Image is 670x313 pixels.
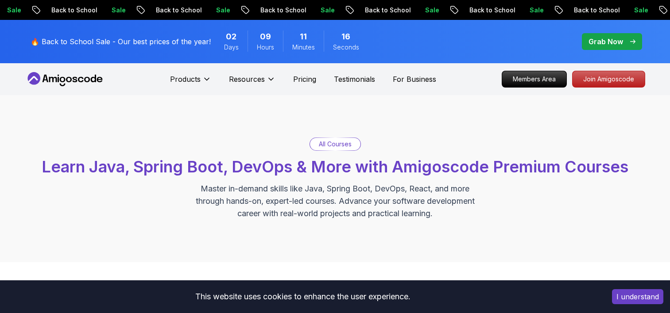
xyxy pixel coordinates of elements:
span: Learn Java, Spring Boot, DevOps & More with Amigoscode Premium Courses [42,157,628,176]
button: Products [170,74,211,92]
p: Resources [229,74,265,84]
p: Master in-demand skills like Java, Spring Boot, DevOps, React, and more through hands-on, expert-... [186,183,484,220]
span: 16 Seconds [341,31,350,43]
p: Products [170,74,201,84]
a: For Business [393,74,436,84]
p: Sale [104,6,132,15]
a: Members Area [502,71,567,88]
p: Sale [209,6,237,15]
button: Accept cookies [612,289,663,304]
p: Back to School [566,6,627,15]
a: Join Amigoscode [572,71,645,88]
p: 🔥 Back to School Sale - Our best prices of the year! [31,36,211,47]
a: Testimonials [334,74,375,84]
span: Hours [257,43,274,52]
p: Back to School [357,6,418,15]
p: Sale [522,6,550,15]
p: Sale [313,6,341,15]
span: 11 Minutes [300,31,307,43]
a: Pricing [293,74,316,84]
span: Days [224,43,239,52]
p: Sale [627,6,655,15]
p: Back to School [253,6,313,15]
span: 2 Days [226,31,236,43]
p: Back to School [44,6,104,15]
p: Back to School [148,6,209,15]
p: Sale [418,6,446,15]
span: 9 Hours [260,31,271,43]
p: Grab Now [589,36,623,47]
p: Join Amigoscode [573,71,645,87]
p: Members Area [502,71,566,87]
span: Seconds [333,43,359,52]
div: This website uses cookies to enhance the user experience. [7,287,599,306]
button: Resources [229,74,275,92]
span: Minutes [292,43,315,52]
p: Back to School [462,6,522,15]
p: All Courses [319,140,352,149]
